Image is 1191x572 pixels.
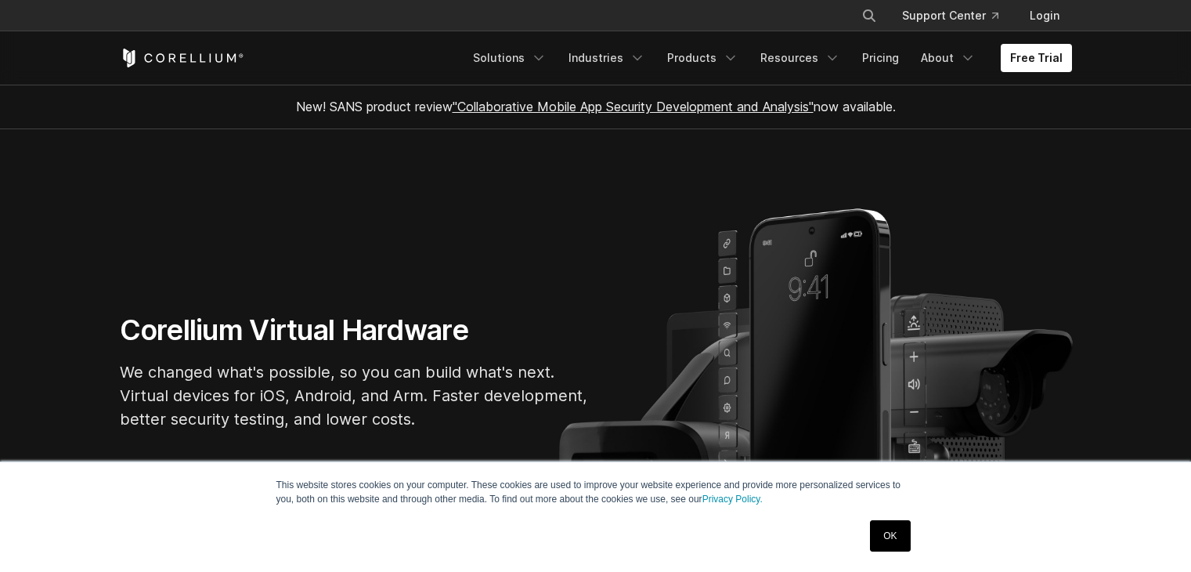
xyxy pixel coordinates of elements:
[911,44,985,72] a: About
[890,2,1011,30] a: Support Center
[853,44,908,72] a: Pricing
[855,2,883,30] button: Search
[1017,2,1072,30] a: Login
[559,44,655,72] a: Industries
[276,478,915,506] p: This website stores cookies on your computer. These cookies are used to improve your website expe...
[870,520,910,552] a: OK
[296,99,896,114] span: New! SANS product review now available.
[453,99,814,114] a: "Collaborative Mobile App Security Development and Analysis"
[120,49,244,67] a: Corellium Home
[120,360,590,431] p: We changed what's possible, so you can build what's next. Virtual devices for iOS, Android, and A...
[1001,44,1072,72] a: Free Trial
[464,44,556,72] a: Solutions
[702,494,763,505] a: Privacy Policy.
[843,2,1072,30] div: Navigation Menu
[751,44,850,72] a: Resources
[464,44,1072,72] div: Navigation Menu
[658,44,748,72] a: Products
[120,313,590,348] h1: Corellium Virtual Hardware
